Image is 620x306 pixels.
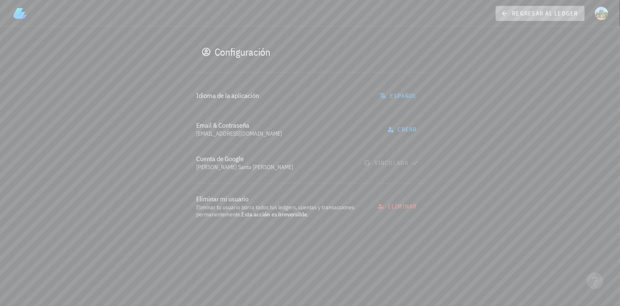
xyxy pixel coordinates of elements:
[372,199,424,214] button: eliminar
[196,164,352,171] div: [PERSON_NAME] Santa [PERSON_NAME]
[196,195,366,203] div: Eliminar mi usuario
[382,122,424,137] button: crear
[595,7,608,20] div: avatar
[196,130,376,137] div: [EMAIL_ADDRESS][DOMAIN_NAME]
[381,92,417,100] span: Español
[196,204,366,218] div: Eliminar tu usuario borra todos tus ledgers, cuentas y transacciones permanentemente. .
[13,7,27,20] img: LedgiFi
[379,203,417,210] span: eliminar
[196,92,368,100] div: Idioma de la aplicación
[496,6,585,21] a: regresar al ledger
[502,10,578,17] span: regresar al ledger
[196,155,352,163] div: Cuenta de Google
[196,121,376,129] div: Email & Contraseña
[374,88,424,103] button: Español
[389,126,417,133] span: crear
[215,45,270,59] div: Configuración
[241,211,307,218] span: Esta acción es irreversible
